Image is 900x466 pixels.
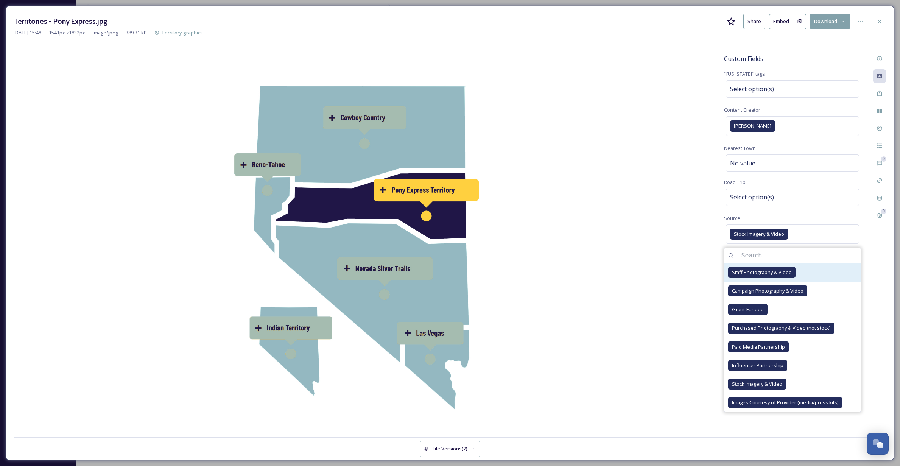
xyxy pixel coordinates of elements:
h3: Territories - Pony Express.jpg [14,16,107,27]
span: Source [724,215,740,221]
button: File Versions(2) [420,441,480,457]
span: Nearest Town [724,145,756,151]
button: Download [810,14,850,29]
span: Select option(s) [730,193,774,202]
span: image/jpeg [93,29,118,36]
input: Search [737,247,861,264]
button: Open Chat [867,433,889,455]
span: Territory graphics [161,29,203,36]
span: "[US_STATE]" tags [724,70,765,77]
span: Staff Photography & Video [732,269,792,276]
div: 0 [881,156,886,162]
span: 389.31 kB [126,29,147,36]
span: Content Creator [724,106,760,113]
span: Images Courtesy of Provider (media/press kits) [732,399,838,406]
span: Stock Imagery & Video [734,231,784,238]
span: Road Trip [724,179,746,185]
span: 1541 px x 1832 px [49,29,85,36]
span: No value. [730,159,757,168]
span: Stock Imagery & Video [732,380,782,388]
span: Campaign Photography & Video [732,287,803,295]
button: Embed [769,14,793,29]
span: [PERSON_NAME] [734,122,771,129]
span: Paid Media Partnership [732,343,785,351]
span: Custom Fields [724,54,763,63]
button: Share [743,14,765,29]
div: 0 [881,209,886,214]
img: Territories%20-%20Pony%20Express.jpg [14,54,708,431]
span: Influencer Partnership [732,362,783,369]
span: [DATE] 15:48 [14,29,41,36]
span: Select option(s) [730,84,774,94]
span: Purchased Photography & Video (not stock) [732,324,830,332]
span: Grant-Funded [732,306,764,313]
